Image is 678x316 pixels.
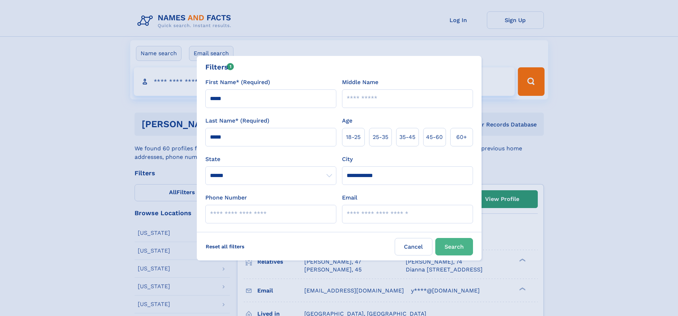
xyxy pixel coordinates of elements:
[342,116,352,125] label: Age
[395,238,432,255] label: Cancel
[201,238,249,255] label: Reset all filters
[456,133,467,141] span: 60+
[205,193,247,202] label: Phone Number
[205,116,269,125] label: Last Name* (Required)
[346,133,361,141] span: 18‑25
[342,193,357,202] label: Email
[205,155,336,164] label: State
[205,62,234,72] div: Filters
[342,78,378,87] label: Middle Name
[342,155,353,164] label: City
[426,133,443,141] span: 45‑60
[205,78,270,87] label: First Name* (Required)
[399,133,415,141] span: 35‑45
[435,238,473,255] button: Search
[373,133,388,141] span: 25‑35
